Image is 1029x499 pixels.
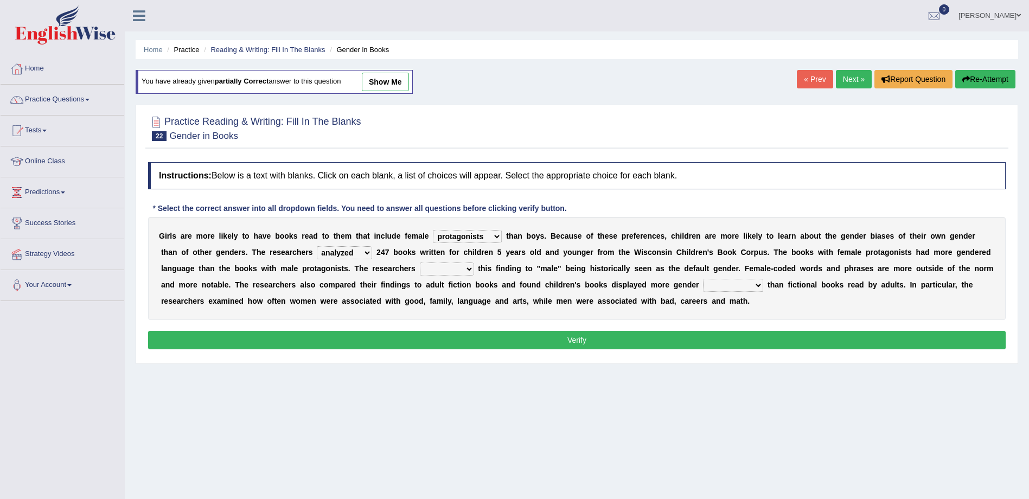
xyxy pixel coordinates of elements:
[456,248,459,257] b: r
[621,248,626,257] b: h
[605,232,609,240] b: e
[881,232,886,240] b: s
[1,239,124,266] a: Strategy Videos
[376,248,381,257] b: 2
[420,248,426,257] b: w
[702,248,707,257] b: n
[586,248,590,257] b: e
[609,232,613,240] b: s
[412,232,418,240] b: m
[546,248,550,257] b: a
[534,248,536,257] b: l
[930,232,935,240] b: o
[923,232,926,240] b: r
[727,248,732,257] b: o
[780,232,784,240] b: e
[197,248,200,257] b: t
[426,248,429,257] b: r
[578,232,582,240] b: e
[1,54,124,81] a: Home
[828,232,833,240] b: h
[472,248,475,257] b: i
[219,232,221,240] b: l
[272,248,277,257] b: e
[769,232,774,240] b: o
[950,232,955,240] b: g
[517,232,522,240] b: n
[324,232,329,240] b: o
[412,248,416,257] b: s
[912,232,917,240] b: h
[556,232,560,240] b: e
[591,232,593,240] b: f
[758,248,763,257] b: u
[544,232,546,240] b: .
[680,232,682,240] b: i
[327,44,389,55] li: Gender in Books
[210,46,325,54] a: Reading & Writing: Fill In The Blanks
[148,162,1006,189] h4: Below is a text with blanks. Click on each blank, a list of choices will appear. Select the appro...
[336,232,341,240] b: h
[735,232,739,240] b: e
[181,232,185,240] b: a
[210,232,215,240] b: e
[536,232,540,240] b: y
[245,232,250,240] b: o
[641,248,643,257] b: i
[629,232,634,240] b: e
[647,232,652,240] b: n
[640,232,643,240] b: r
[1,270,124,297] a: Your Account
[305,232,309,240] b: e
[800,232,804,240] b: a
[484,248,489,257] b: e
[170,232,172,240] b: l
[626,248,630,257] b: e
[600,232,605,240] b: h
[216,248,221,257] b: g
[257,248,261,257] b: h
[277,248,281,257] b: s
[196,232,203,240] b: m
[1,177,124,204] a: Predictions
[186,248,189,257] b: f
[768,248,770,257] b: .
[643,248,648,257] b: s
[846,232,850,240] b: e
[425,232,429,240] b: e
[661,248,666,257] b: s
[452,248,457,257] b: o
[172,248,177,257] b: n
[652,248,657,257] b: o
[540,232,545,240] b: s
[188,232,192,240] b: e
[246,248,248,257] b: .
[740,248,746,257] b: C
[309,248,313,257] b: s
[752,232,756,240] b: e
[172,232,176,240] b: s
[687,248,689,257] b: i
[586,232,591,240] b: o
[221,232,223,240] b: i
[955,232,959,240] b: e
[203,232,208,240] b: o
[181,248,186,257] b: o
[577,248,581,257] b: n
[405,232,407,240] b: f
[208,232,210,240] b: r
[935,232,941,240] b: w
[763,248,768,257] b: s
[804,232,809,240] b: b
[392,232,397,240] b: d
[732,232,734,240] b: r
[963,232,968,240] b: d
[600,248,603,257] b: r
[227,232,232,240] b: e
[302,232,304,240] b: r
[530,248,535,257] b: o
[766,232,769,240] b: t
[784,232,789,240] b: a
[297,248,302,257] b: h
[144,46,163,54] a: Home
